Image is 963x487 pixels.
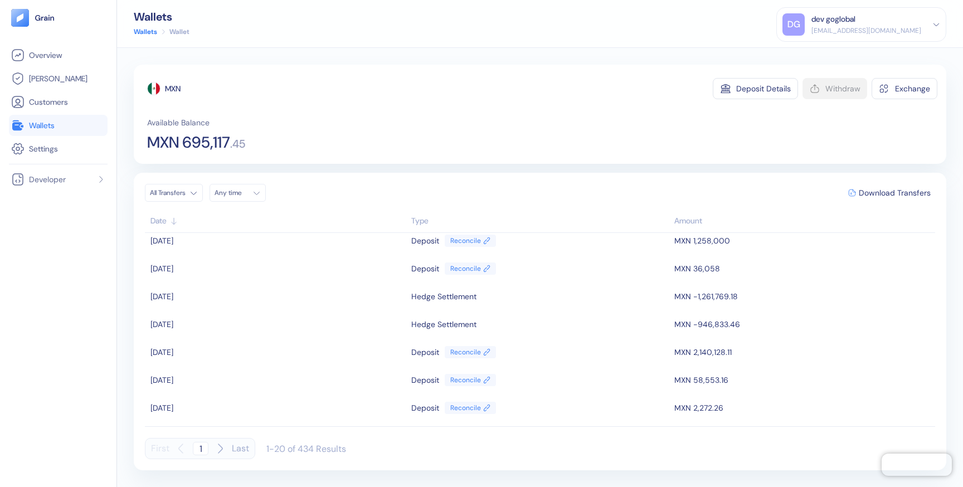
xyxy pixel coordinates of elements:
td: MXN 36,058 [672,255,935,283]
iframe: Chatra live chat [882,454,952,476]
a: Reconcile [445,374,496,386]
button: Exchange [872,78,937,99]
div: Exchange [895,85,930,92]
div: Deposit [411,259,439,278]
td: [DATE] [145,366,408,394]
td: [DATE] [145,310,408,338]
span: Download Transfers [859,189,931,197]
div: Deposit [411,371,439,389]
a: Reconcile [445,235,496,247]
div: 1-20 of 434 Results [266,443,346,455]
a: [PERSON_NAME] [11,72,105,85]
div: Hedge Settlement [411,287,476,306]
td: MXN 2,272.26 [672,394,935,422]
div: Deposit [411,398,439,417]
span: Wallets [29,120,55,131]
button: Deposit Details [713,78,798,99]
span: . 45 [230,138,245,149]
span: MXN 695,117 [147,135,230,150]
div: MXN [165,83,181,94]
div: Hedge Settlement [411,315,476,334]
td: [DATE] [145,227,408,255]
td: MXN 1,258,000 [672,227,935,255]
a: Reconcile [445,262,496,275]
a: Customers [11,95,105,109]
button: First [151,438,169,459]
a: Wallets [134,27,157,37]
td: MXN -946,833.46 [672,310,935,338]
button: Withdraw [802,78,867,99]
a: Wallets [11,119,105,132]
div: Wallets [134,11,189,22]
div: Deposit Details [736,85,791,92]
div: Sort ascending [150,215,406,227]
button: Last [232,438,249,459]
span: [PERSON_NAME] [29,73,87,84]
td: [DATE] [145,394,408,422]
span: Available Balance [147,117,210,128]
div: Deposit [411,231,439,250]
div: Deposit [411,343,439,362]
div: Any time [215,188,248,197]
div: dev goglobal [811,13,855,25]
button: Any time [210,184,266,202]
td: MXN 2,140,128.11 [672,338,935,366]
div: Sort ascending [411,215,669,227]
div: DG [782,13,805,36]
td: [DATE] [145,283,408,310]
td: [DATE] [145,338,408,366]
span: Overview [29,50,62,61]
img: logo-tablet-V2.svg [11,9,29,27]
span: Settings [29,143,58,154]
a: Settings [11,142,105,155]
td: [DATE] [145,255,408,283]
div: Sort descending [674,215,930,227]
span: Customers [29,96,68,108]
span: Developer [29,174,66,185]
td: MXN 58,553.16 [672,366,935,394]
button: Download Transfers [844,184,935,201]
a: Overview [11,48,105,62]
td: MXN -1,261,769.18 [672,283,935,310]
div: [EMAIL_ADDRESS][DOMAIN_NAME] [811,26,921,36]
img: logo [35,14,55,22]
a: Reconcile [445,402,496,414]
a: Reconcile [445,346,496,358]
